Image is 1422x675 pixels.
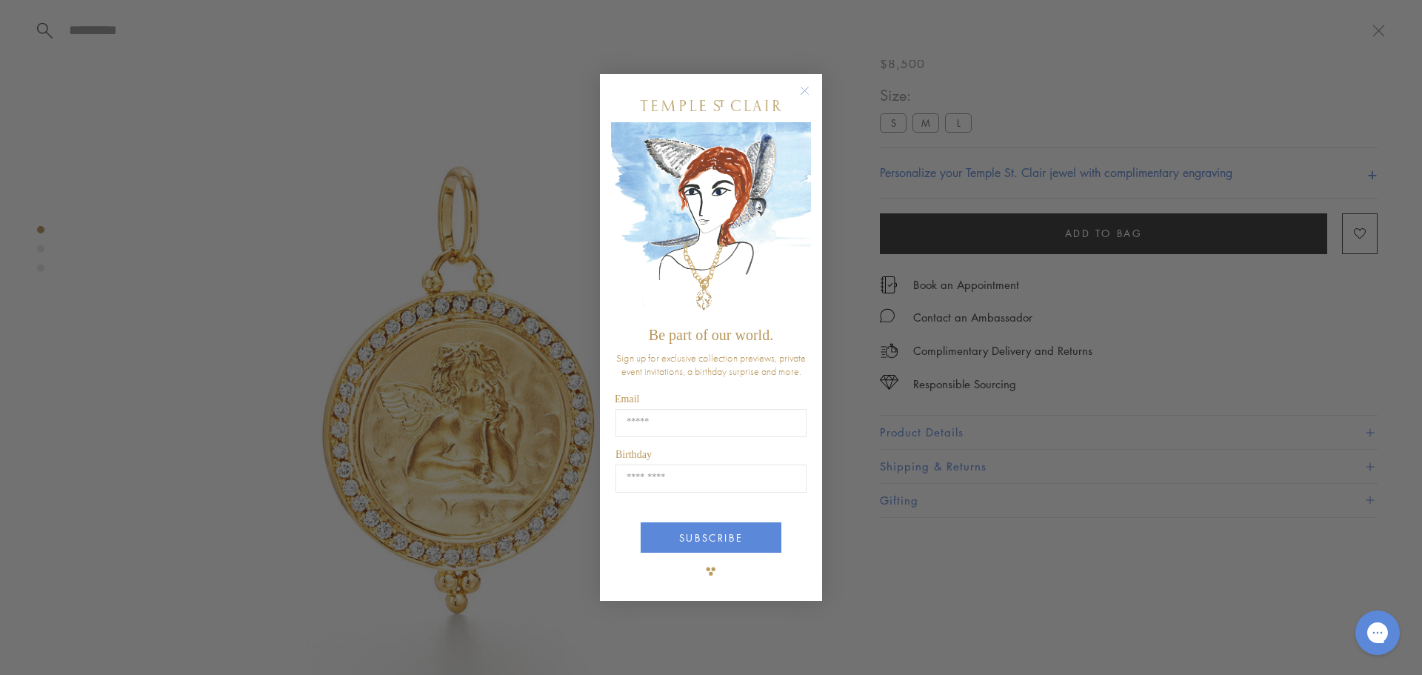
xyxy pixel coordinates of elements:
img: Temple St. Clair [641,100,781,111]
span: Birthday [615,449,652,460]
span: Be part of our world. [649,327,773,343]
span: Sign up for exclusive collection previews, private event invitations, a birthday surprise and more. [616,351,806,378]
input: Email [615,409,807,437]
span: Email [615,393,639,405]
img: TSC [696,556,726,586]
iframe: Gorgias live chat messenger [1348,605,1407,660]
button: Close dialog [803,89,821,107]
button: SUBSCRIBE [641,522,781,553]
img: c4a9eb12-d91a-4d4a-8ee0-386386f4f338.jpeg [611,122,811,320]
